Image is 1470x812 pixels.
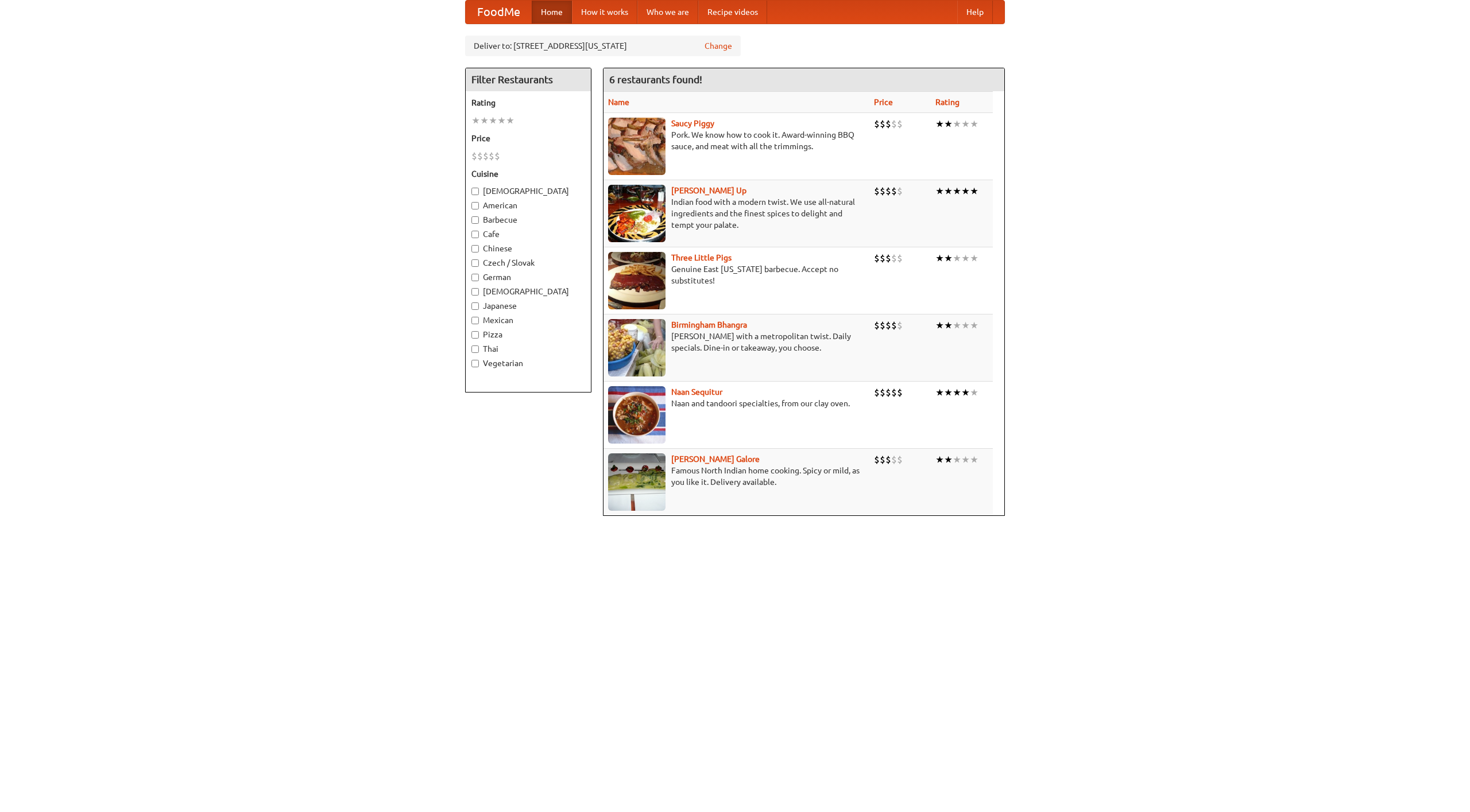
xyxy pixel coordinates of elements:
[608,465,865,488] p: Famous North Indian home cooking. Spicy or mild, as you like it. Delivery available.
[483,150,489,162] li: $
[953,453,961,466] li: ★
[885,319,891,332] li: $
[935,386,944,399] li: ★
[671,119,714,128] a: Saucy Piggy
[471,331,479,339] input: Pizza
[961,319,970,332] li: ★
[944,185,953,197] li: ★
[471,243,585,254] label: Chinese
[891,118,897,130] li: $
[874,252,880,265] li: $
[471,185,585,197] label: [DEMOGRAPHIC_DATA]
[471,202,479,209] input: American
[471,216,479,224] input: Barbecue
[608,129,865,152] p: Pork. We know how to cook it. Award-winning BBQ sauce, and meat with all the trimmings.
[953,319,961,332] li: ★
[471,133,585,144] h5: Price
[944,118,953,130] li: ★
[480,114,489,127] li: ★
[970,118,978,130] li: ★
[532,1,572,24] a: Home
[471,214,585,226] label: Barbecue
[957,1,993,24] a: Help
[471,317,479,324] input: Mexican
[961,118,970,130] li: ★
[471,259,479,267] input: Czech / Slovak
[471,286,585,297] label: [DEMOGRAPHIC_DATA]
[885,386,891,399] li: $
[471,343,585,355] label: Thai
[671,387,722,397] a: Naan Sequitur
[935,252,944,265] li: ★
[466,68,591,91] h4: Filter Restaurants
[880,118,885,130] li: $
[608,196,865,231] p: Indian food with a modern twist. We use all-natural ingredients and the finest spices to delight ...
[465,36,741,56] div: Deliver to: [STREET_ADDRESS][US_STATE]
[471,345,479,353] input: Thai
[471,288,479,296] input: [DEMOGRAPHIC_DATA]
[880,319,885,332] li: $
[880,453,885,466] li: $
[471,274,479,281] input: German
[891,185,897,197] li: $
[961,252,970,265] li: ★
[608,118,666,175] img: saucy.jpg
[944,252,953,265] li: ★
[970,453,978,466] li: ★
[874,185,880,197] li: $
[609,74,702,85] ng-pluralize: 6 restaurants found!
[698,1,767,24] a: Recipe videos
[608,386,666,444] img: naansequitur.jpg
[935,319,944,332] li: ★
[671,186,746,195] a: [PERSON_NAME] Up
[471,168,585,180] h5: Cuisine
[477,150,483,162] li: $
[471,271,585,283] label: German
[671,253,732,262] b: Three Little Pigs
[489,150,494,162] li: $
[874,453,880,466] li: $
[608,453,666,511] img: currygalore.jpg
[897,185,903,197] li: $
[608,319,666,376] img: bhangra.jpg
[953,386,961,399] li: ★
[944,453,953,466] li: ★
[970,185,978,197] li: ★
[608,331,865,353] p: [PERSON_NAME] with a metropolitan twist. Daily specials. Dine-in or takeaway, you choose.
[935,453,944,466] li: ★
[608,185,666,242] img: curryup.jpg
[466,1,532,24] a: FoodMe
[874,319,880,332] li: $
[897,319,903,332] li: $
[885,252,891,265] li: $
[891,252,897,265] li: $
[874,386,880,399] li: $
[671,320,747,329] a: Birmingham Bhangra
[885,118,891,130] li: $
[608,398,865,409] p: Naan and tandoori specialties, from our clay oven.
[935,185,944,197] li: ★
[471,150,477,162] li: $
[891,453,897,466] li: $
[897,252,903,265] li: $
[961,453,970,466] li: ★
[471,358,585,369] label: Vegetarian
[944,386,953,399] li: ★
[471,228,585,240] label: Cafe
[885,453,891,466] li: $
[471,329,585,340] label: Pizza
[970,386,978,399] li: ★
[897,453,903,466] li: $
[471,231,479,238] input: Cafe
[935,118,944,130] li: ★
[471,97,585,108] h5: Rating
[608,98,629,107] a: Name
[970,319,978,332] li: ★
[471,114,480,127] li: ★
[880,386,885,399] li: $
[891,386,897,399] li: $
[497,114,506,127] li: ★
